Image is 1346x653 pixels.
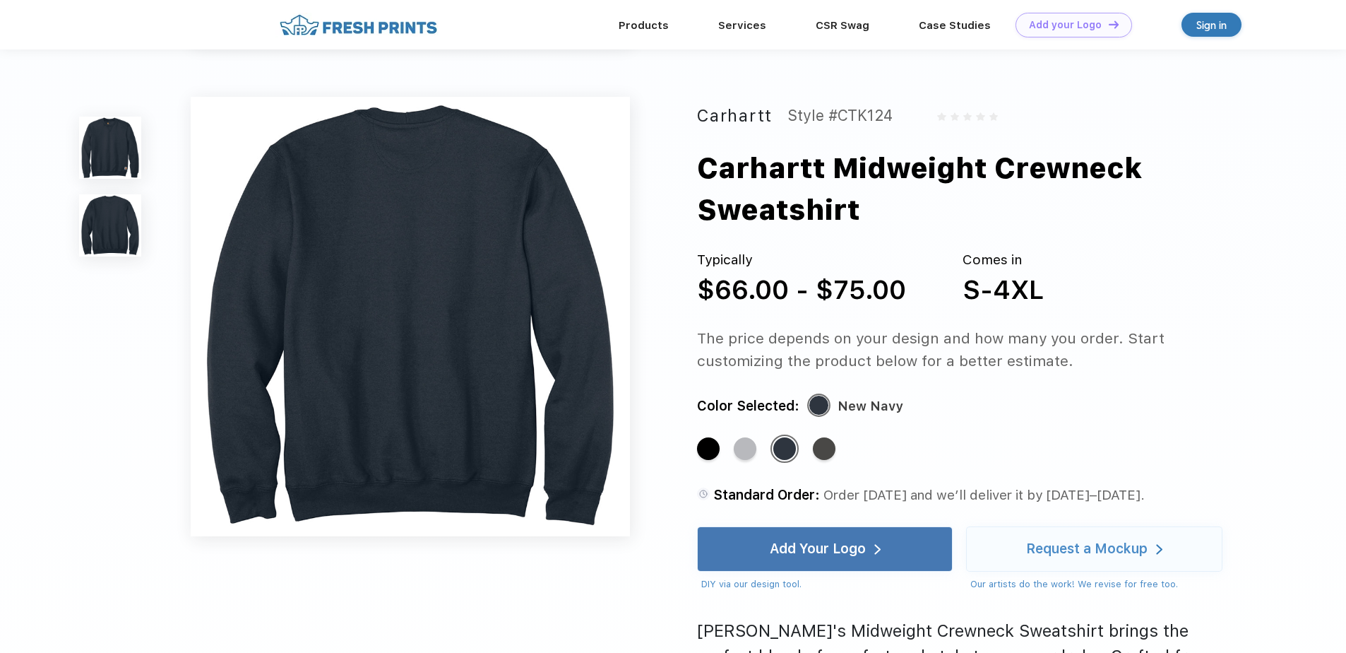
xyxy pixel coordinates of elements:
[963,271,1044,310] div: S-4XL
[619,19,669,32] a: Products
[787,103,893,129] div: Style #CTK124
[701,577,953,592] div: DIY via our design tool.
[191,97,630,536] img: func=resize&h=640
[275,13,441,37] img: fo%20logo%202.webp
[838,395,903,417] div: New Navy
[697,103,773,129] div: Carhartt
[937,112,946,121] img: gray_star.svg
[734,437,756,460] div: Heather Grey
[976,112,984,121] img: gray_star.svg
[697,437,720,460] div: Black
[773,437,796,460] div: New Navy
[970,577,1222,592] div: Our artists do the work! We revise for free too.
[874,544,881,555] img: white arrow
[1029,19,1102,31] div: Add your Logo
[697,327,1249,372] div: The price depends on your design and how many you order. Start customizing the product below for ...
[963,250,1044,271] div: Comes in
[823,487,1145,503] span: Order [DATE] and we’ll deliver it by [DATE]–[DATE].
[1109,20,1119,28] img: DT
[813,437,835,460] div: Carbon Heather
[989,112,998,121] img: gray_star.svg
[697,250,906,271] div: Typically
[697,147,1303,231] div: Carhartt Midweight Crewneck Sweatshirt
[770,542,866,556] div: Add Your Logo
[1156,544,1162,555] img: white arrow
[963,112,972,121] img: gray_star.svg
[697,271,906,310] div: $66.00 - $75.00
[697,395,799,417] div: Color Selected:
[1196,17,1227,33] div: Sign in
[1026,542,1148,556] div: Request a Mockup
[951,112,959,121] img: gray_star.svg
[713,487,820,503] span: Standard Order:
[79,117,141,179] img: func=resize&h=100
[1181,13,1241,37] a: Sign in
[79,194,141,257] img: func=resize&h=100
[697,488,710,500] img: standard order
